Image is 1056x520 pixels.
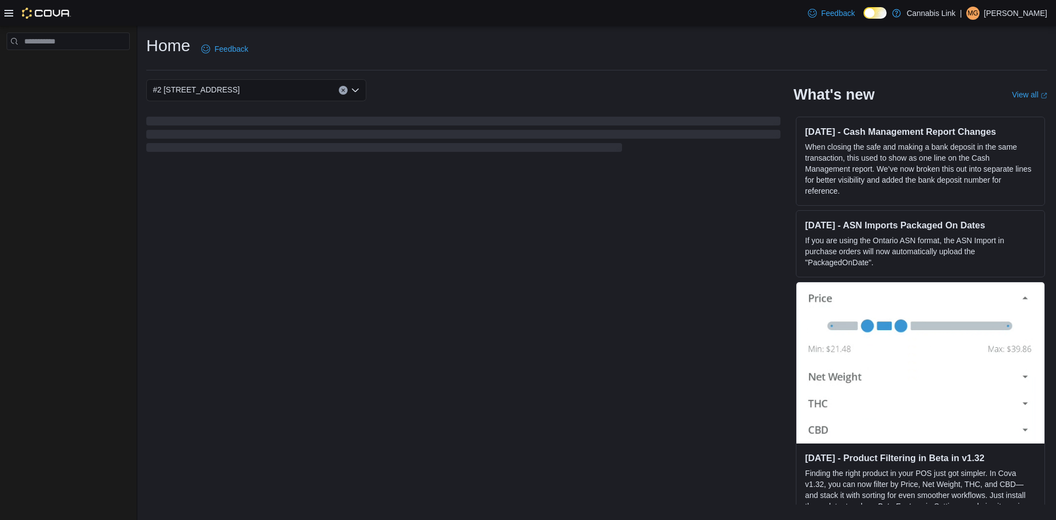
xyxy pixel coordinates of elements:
[966,7,980,20] div: Maliya Greenwood
[805,235,1036,268] p: If you are using the Ontario ASN format, the ASN Import in purchase orders will now automatically...
[906,7,955,20] p: Cannabis Link
[805,220,1036,231] h3: [DATE] - ASN Imports Packaged On Dates
[821,8,855,19] span: Feedback
[7,52,130,79] nav: Complex example
[984,7,1047,20] p: [PERSON_NAME]
[22,8,71,19] img: Cova
[153,83,240,96] span: #2 [STREET_ADDRESS]
[146,35,190,57] h1: Home
[967,7,978,20] span: MG
[805,141,1036,196] p: When closing the safe and making a bank deposit in the same transaction, this used to show as one...
[804,2,859,24] a: Feedback
[351,86,360,95] button: Open list of options
[805,452,1036,463] h3: [DATE] - Product Filtering in Beta in v1.32
[339,86,348,95] button: Clear input
[146,119,780,154] span: Loading
[864,7,887,19] input: Dark Mode
[1012,90,1047,99] a: View allExternal link
[215,43,248,54] span: Feedback
[960,7,962,20] p: |
[197,38,252,60] a: Feedback
[794,86,875,103] h2: What's new
[805,126,1036,137] h3: [DATE] - Cash Management Report Changes
[1041,92,1047,99] svg: External link
[877,502,926,511] em: Beta Features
